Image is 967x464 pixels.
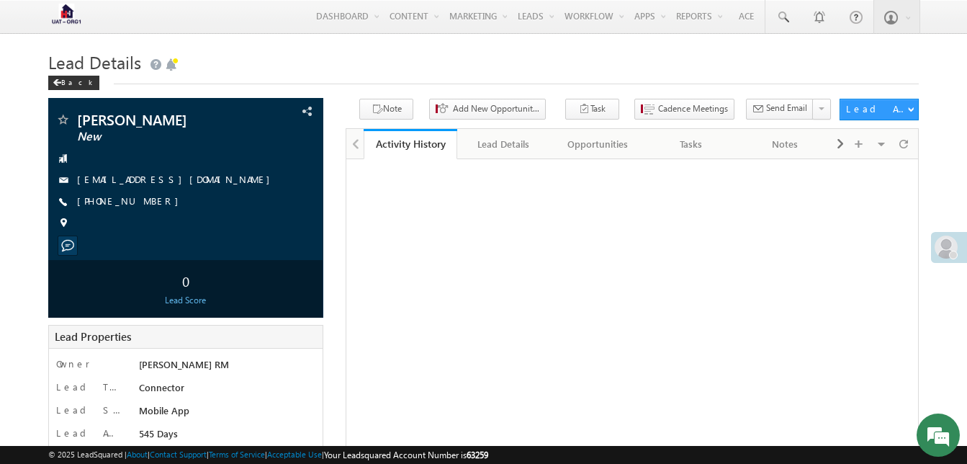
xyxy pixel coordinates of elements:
span: [PERSON_NAME] RM [139,358,229,370]
div: Mobile App [135,403,312,424]
a: Back [48,75,107,87]
div: Opportunities [563,135,632,153]
button: Send Email [746,99,814,120]
a: About [127,450,148,459]
span: Lead Details [48,50,141,73]
span: [PERSON_NAME] [77,112,246,127]
span: © 2025 LeadSquared | | | | | [48,448,488,462]
div: Lead Score [52,294,319,307]
button: Add New Opportunity - Org 2 [429,99,546,120]
img: Custom Logo [48,4,84,29]
span: Lead Properties [55,329,131,344]
a: [EMAIL_ADDRESS][DOMAIN_NAME] [77,173,277,185]
div: Back [48,76,99,90]
a: Lead Details [457,129,551,159]
div: 545 Days [135,427,312,447]
a: Terms of Service [209,450,265,459]
span: [PHONE_NUMBER] [77,195,186,209]
a: Tasks [645,129,739,159]
span: Your Leadsquared Account Number is [324,450,488,460]
a: Contact Support [150,450,207,459]
a: Acceptable Use [267,450,322,459]
a: Activity History [364,129,457,159]
div: Activity History [374,137,446,151]
span: 63259 [467,450,488,460]
div: Lead Details [469,135,538,153]
a: Notes [739,129,832,159]
div: Tasks [657,135,726,153]
label: Lead Type [56,380,122,393]
label: Lead Sub Source [56,403,122,416]
div: Lead Actions [846,102,907,115]
a: Opportunities [552,129,645,159]
span: Send Email [766,102,807,115]
label: Lead Age [56,427,122,440]
div: Connector [135,380,312,401]
button: Cadence Meetings [634,99,734,120]
button: Task [565,99,619,120]
label: Owner [56,357,90,370]
span: New [77,130,246,144]
div: Notes [750,135,819,153]
span: Cadence Meetings [658,102,728,115]
div: 0 [52,267,319,294]
button: Note [359,99,413,120]
span: Add New Opportunity - Org 2 [453,102,539,115]
button: Lead Actions [840,99,919,120]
